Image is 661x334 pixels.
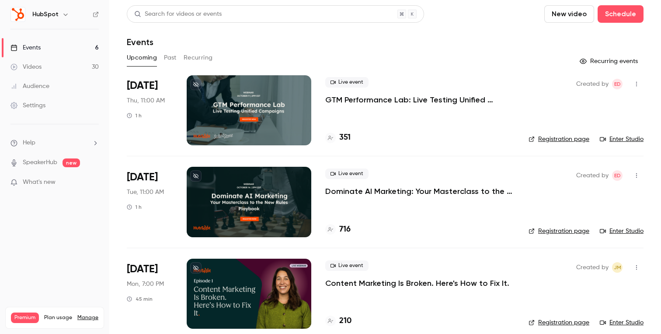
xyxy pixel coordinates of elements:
[127,188,164,197] span: Tue, 11:00 AM
[127,280,164,288] span: Mon, 7:00 PM
[63,158,80,167] span: new
[600,135,644,144] a: Enter Studio
[325,260,369,271] span: Live event
[576,170,609,181] span: Created by
[10,63,42,71] div: Videos
[544,5,594,23] button: New video
[325,224,351,236] a: 716
[600,318,644,327] a: Enter Studio
[127,37,153,47] h1: Events
[127,167,173,237] div: Oct 14 Tue, 2:00 PM (America/New York)
[10,82,49,91] div: Audience
[614,262,621,273] span: JM
[10,43,41,52] div: Events
[127,51,157,65] button: Upcoming
[339,224,351,236] h4: 716
[23,178,56,187] span: What's new
[127,204,142,211] div: 1 h
[612,170,623,181] span: Elika Dizechi
[127,75,173,145] div: Oct 9 Thu, 2:00 PM (America/New York)
[325,186,515,197] a: Dominate AI Marketing: Your Masterclass to the New Rules Playbook
[325,132,351,144] a: 351
[127,112,142,119] div: 1 h
[10,101,45,110] div: Settings
[612,79,623,89] span: Elika Dizechi
[325,77,369,88] span: Live event
[23,158,57,167] a: SpeakerHub
[127,96,165,105] span: Thu, 11:00 AM
[576,79,609,89] span: Created by
[127,79,158,93] span: [DATE]
[614,79,621,89] span: ED
[339,132,351,144] h4: 351
[325,315,351,327] a: 210
[325,169,369,179] span: Live event
[164,51,177,65] button: Past
[11,7,25,21] img: HubSpot
[127,295,153,302] div: 45 min
[614,170,621,181] span: ED
[32,10,59,19] h6: HubSpot
[44,314,72,321] span: Plan usage
[325,278,509,288] a: Content Marketing Is Broken. Here's How to Fix It.
[127,259,173,329] div: Oct 28 Tue, 1:00 PM (Australia/Sydney)
[325,95,515,105] a: GTM Performance Lab: Live Testing Unified Campaigns
[529,318,589,327] a: Registration page
[127,262,158,276] span: [DATE]
[23,138,35,148] span: Help
[11,313,39,323] span: Premium
[77,314,98,321] a: Manage
[127,170,158,184] span: [DATE]
[576,54,644,68] button: Recurring events
[598,5,644,23] button: Schedule
[134,10,222,19] div: Search for videos or events
[612,262,623,273] span: Jemima Mohan
[10,138,99,148] li: help-dropdown-opener
[88,179,99,186] iframe: Noticeable Trigger
[600,227,644,236] a: Enter Studio
[529,227,589,236] a: Registration page
[339,315,351,327] h4: 210
[184,51,213,65] button: Recurring
[529,135,589,144] a: Registration page
[576,262,609,273] span: Created by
